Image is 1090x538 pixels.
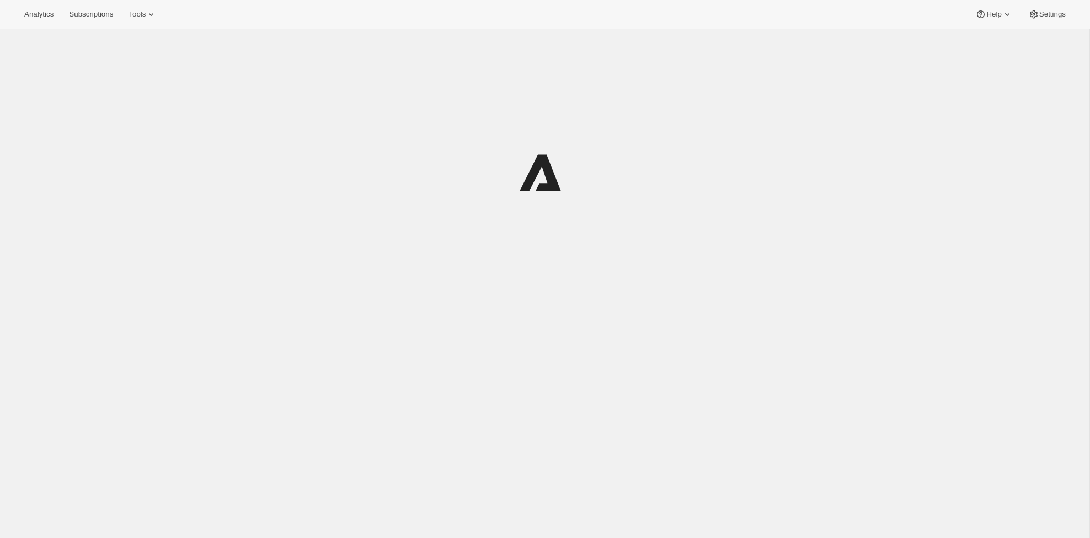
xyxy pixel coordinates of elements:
button: Settings [1022,7,1072,22]
span: Help [986,10,1001,19]
span: Analytics [24,10,54,19]
button: Help [969,7,1019,22]
button: Subscriptions [62,7,120,22]
button: Tools [122,7,163,22]
span: Subscriptions [69,10,113,19]
span: Settings [1039,10,1066,19]
span: Tools [129,10,146,19]
button: Analytics [18,7,60,22]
